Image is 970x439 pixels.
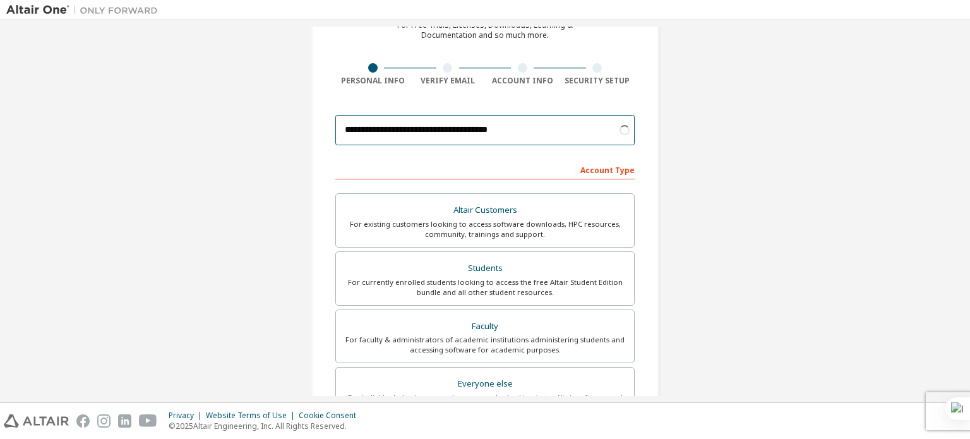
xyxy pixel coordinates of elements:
div: Verify Email [410,76,486,86]
div: For Free Trials, Licenses, Downloads, Learning & Documentation and so much more. [397,20,573,40]
div: Faculty [344,318,626,335]
div: Security Setup [560,76,635,86]
p: © 2025 Altair Engineering, Inc. All Rights Reserved. [169,421,364,431]
img: youtube.svg [139,414,157,428]
div: For individuals, businesses and everyone else looking to try Altair software and explore our prod... [344,393,626,413]
img: linkedin.svg [118,414,131,428]
div: For existing customers looking to access software downloads, HPC resources, community, trainings ... [344,219,626,239]
img: Altair One [6,4,164,16]
div: Account Info [485,76,560,86]
img: facebook.svg [76,414,90,428]
div: Cookie Consent [299,411,364,421]
div: Personal Info [335,76,410,86]
img: instagram.svg [97,414,111,428]
div: For currently enrolled students looking to access the free Altair Student Edition bundle and all ... [344,277,626,298]
div: Website Terms of Use [206,411,299,421]
img: altair_logo.svg [4,414,69,428]
div: Altair Customers [344,201,626,219]
div: Everyone else [344,375,626,393]
div: For faculty & administrators of academic institutions administering students and accessing softwa... [344,335,626,355]
div: Privacy [169,411,206,421]
div: Students [344,260,626,277]
div: Account Type [335,159,635,179]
